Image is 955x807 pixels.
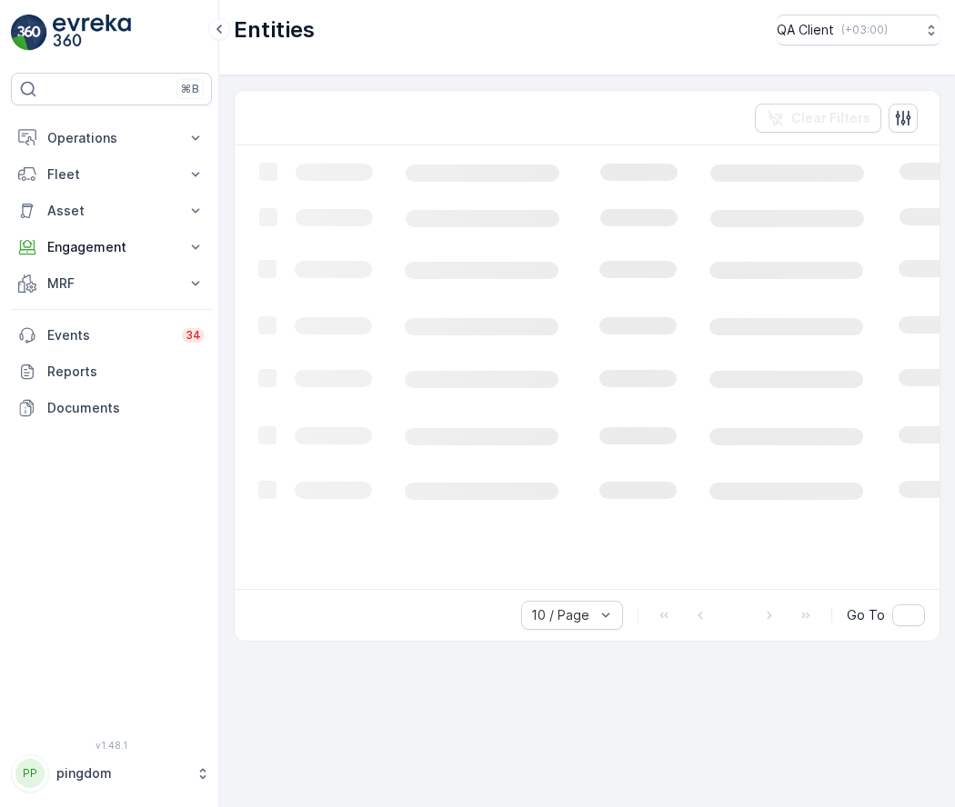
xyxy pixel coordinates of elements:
span: v 1.48.1 [11,740,212,751]
p: pingdom [56,764,186,782]
a: Documents [11,390,212,426]
button: Operations [11,120,212,156]
p: Asset [47,202,176,220]
button: Clear Filters [755,104,881,133]
button: QA Client(+03:00) [777,15,940,45]
p: Clear Filters [791,109,870,127]
button: PPpingdom [11,754,212,792]
button: Fleet [11,156,212,193]
p: Fleet [47,165,176,184]
p: Entities [234,15,315,45]
p: ( +03:00 ) [841,23,888,37]
button: Asset [11,193,212,229]
p: Events [47,326,171,344]
div: PP [15,759,45,788]
p: Reports [47,363,205,381]
button: Engagement [11,229,212,265]
span: Go To [847,606,885,624]
p: Operations [47,129,176,147]
img: logo_light-DOdMpM7g.png [53,15,131,51]
a: Reports [11,354,212,390]
p: MRF [47,274,176,293]
img: logo [11,15,47,51]
p: QA Client [777,21,834,39]
p: Documents [47,399,205,417]
p: ⌘B [181,82,199,96]
button: MRF [11,265,212,302]
p: Engagement [47,238,176,256]
a: Events34 [11,317,212,354]
p: 34 [186,328,201,343]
